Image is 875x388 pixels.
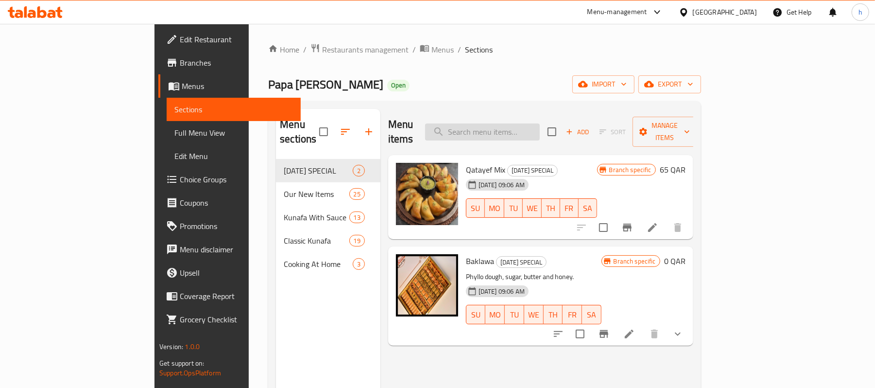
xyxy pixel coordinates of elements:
span: Classic Kunafa [284,235,349,247]
h2: Menu items [388,117,413,146]
span: 1.0.0 [185,340,200,353]
span: Select all sections [313,122,334,142]
div: Kunafa With Sauce13 [276,206,380,229]
div: items [349,212,365,223]
span: Manage items [640,120,690,144]
a: Grocery Checklist [158,308,301,331]
span: 13 [350,213,364,222]
span: Menu disclaimer [180,244,293,255]
button: Manage items [633,117,698,147]
button: Branch-specific-item [616,216,639,239]
button: export [638,75,701,93]
a: Menu disclaimer [158,238,301,261]
img: Qatayef Mix [396,163,458,225]
button: TU [504,198,523,218]
span: Our New Items [284,188,349,200]
button: SA [579,198,597,218]
span: Baklawa [466,254,494,268]
span: 3 [353,260,364,269]
span: Menus [182,80,293,92]
span: 25 [350,190,364,199]
span: [DATE] 09:06 AM [475,180,529,190]
span: Sections [465,44,493,55]
span: Select to update [570,324,590,344]
li: / [412,44,416,55]
span: [DATE] SPECIAL [284,165,353,176]
p: Phyllo dough, sugar, butter and honey. [466,271,601,283]
span: TH [548,308,559,322]
a: Support.OpsPlatform [159,367,221,379]
span: Version: [159,340,183,353]
span: Sort sections [334,120,357,143]
button: Add section [357,120,380,143]
a: Edit menu item [623,328,635,340]
span: SU [470,201,481,215]
span: Coverage Report [180,290,293,302]
h6: 0 QAR [664,254,686,268]
span: Branches [180,57,293,69]
span: MO [489,201,500,215]
button: WE [523,198,542,218]
span: Add item [562,124,593,140]
span: 19 [350,236,364,246]
a: Menus [420,43,454,56]
input: search [425,123,540,141]
span: Select section [542,122,562,142]
span: Open [387,81,410,89]
nav: breadcrumb [268,43,701,56]
span: Choice Groups [180,174,293,185]
span: Papa [PERSON_NAME] [268,73,383,95]
span: Edit Menu [174,150,293,162]
span: Get support on: [159,357,204,370]
button: TU [505,305,524,324]
button: delete [666,216,689,239]
span: TH [546,201,556,215]
span: Qatayef Mix [466,162,505,177]
div: [DATE] SPECIAL2 [276,159,380,182]
span: WE [527,201,538,215]
span: [DATE] SPECIAL [508,165,557,176]
button: Branch-specific-item [592,322,616,346]
div: Open [387,80,410,91]
a: Coverage Report [158,284,301,308]
button: import [572,75,635,93]
div: Cooking At Home3 [276,252,380,276]
div: [GEOGRAPHIC_DATA] [693,7,757,18]
button: MO [485,198,504,218]
svg: Show Choices [672,328,684,340]
span: Grocery Checklist [180,314,293,325]
a: Coupons [158,191,301,214]
span: 2 [353,166,364,176]
span: Cooking At Home [284,258,353,270]
button: FR [563,305,582,324]
h6: 65 QAR [660,163,686,176]
div: items [349,188,365,200]
div: Menu-management [587,6,647,18]
button: SU [466,198,485,218]
span: Sections [174,104,293,115]
a: Edit Restaurant [158,28,301,51]
li: / [303,44,307,55]
span: SA [583,201,593,215]
span: FR [564,201,575,215]
button: delete [643,322,666,346]
button: TH [544,305,563,324]
a: Choice Groups [158,168,301,191]
a: Sections [167,98,301,121]
button: show more [666,322,689,346]
a: Branches [158,51,301,74]
div: items [349,235,365,247]
button: WE [524,305,544,324]
li: / [458,44,461,55]
a: Upsell [158,261,301,284]
span: import [580,78,627,90]
div: Kunafa With Sauce [284,212,349,223]
span: TU [508,201,519,215]
span: [DATE] SPECIAL [497,257,546,268]
button: Add [562,124,593,140]
span: h [858,7,862,18]
span: SU [470,308,482,322]
span: Full Menu View [174,127,293,139]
